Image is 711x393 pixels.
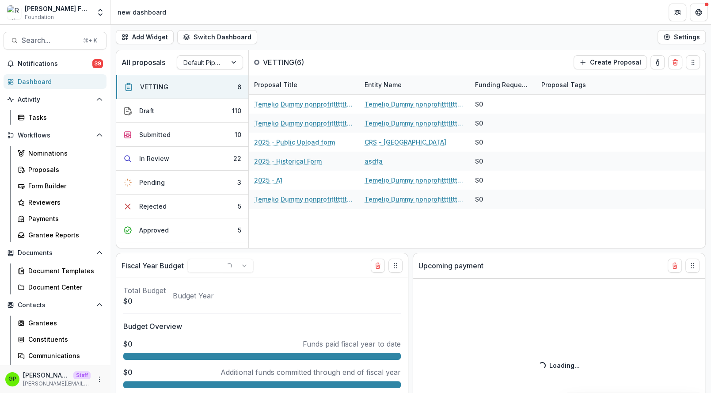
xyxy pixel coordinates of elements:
[114,6,170,19] nav: breadcrumb
[4,298,106,312] button: Open Contacts
[254,176,282,185] a: 2025 - A1
[139,106,154,115] div: Draft
[18,249,92,257] span: Documents
[475,137,483,147] div: $0
[4,32,106,50] button: Search...
[14,195,106,210] a: Reviewers
[574,55,647,69] button: Create Proposal
[536,75,646,94] div: Proposal Tags
[365,118,464,128] a: Temelio Dummy nonprofittttttttt a4 sda16s5d
[254,137,335,147] a: 2025 - Public Upload form
[14,332,106,347] a: Constituents
[4,92,106,107] button: Open Activity
[140,82,168,92] div: VETTING
[658,30,706,44] button: Settings
[18,77,99,86] div: Dashboard
[14,179,106,193] a: Form Builder
[690,4,707,21] button: Get Help
[388,259,403,273] button: Drag
[365,156,383,166] a: asdfa
[237,82,241,92] div: 6
[470,75,536,94] div: Funding Requested
[28,351,99,360] div: Communications
[365,195,464,204] a: Temelio Dummy nonprofittttttttt a4 sda16s5d
[116,195,248,218] button: Rejected5
[254,99,354,109] a: Temelio Dummy nonprofittttttttt a4 sda16s5d - 2025 - A1
[7,5,21,19] img: Ruthwick Foundation
[94,4,106,21] button: Open entity switcher
[116,171,248,195] button: Pending3
[418,260,483,271] p: Upcoming payment
[249,75,359,94] div: Proposal Title
[18,132,92,139] span: Workflows
[116,75,248,99] button: VETTING6
[232,106,241,115] div: 110
[173,290,214,301] p: Budget Year
[14,263,106,278] a: Document Templates
[25,13,54,21] span: Foundation
[359,75,470,94] div: Entity Name
[470,80,536,89] div: Funding Requested
[238,225,241,235] div: 5
[475,118,483,128] div: $0
[371,259,385,273] button: Delete card
[238,202,241,211] div: 5
[28,113,99,122] div: Tasks
[18,301,92,309] span: Contacts
[28,318,99,328] div: Grantees
[254,195,354,204] a: Temelio Dummy nonprofittttttttt a4 sda16s5d - 2025 - A1
[254,156,322,166] a: 2025 - Historical Form
[475,99,483,109] div: $0
[686,55,700,69] button: Drag
[177,30,257,44] button: Switch Dashboard
[14,211,106,226] a: Payments
[23,380,91,388] p: [PERSON_NAME][EMAIL_ADDRESS][DOMAIN_NAME]
[123,285,166,296] p: Total Budget
[116,147,248,171] button: In Review22
[116,123,248,147] button: Submitted10
[14,110,106,125] a: Tasks
[365,99,464,109] a: Temelio Dummy nonprofittttttttt a4 sda16s5d
[14,280,106,294] a: Document Center
[4,246,106,260] button: Open Documents
[475,156,483,166] div: $0
[14,146,106,160] a: Nominations
[123,367,133,378] p: $0
[235,130,241,139] div: 10
[233,154,241,163] div: 22
[249,80,303,89] div: Proposal Title
[94,374,105,385] button: More
[81,36,99,46] div: ⌘ + K
[123,321,401,332] p: Budget Overview
[73,371,91,379] p: Staff
[139,154,169,163] div: In Review
[14,228,106,242] a: Grantee Reports
[18,60,92,68] span: Notifications
[28,165,99,174] div: Proposals
[28,149,99,158] div: Nominations
[4,57,106,71] button: Notifications39
[123,296,166,306] p: $0
[92,59,103,68] span: 39
[28,198,99,207] div: Reviewers
[118,8,166,17] div: new dashboard
[14,348,106,363] a: Communications
[139,130,171,139] div: Submitted
[8,376,16,382] div: Griffin perry
[28,335,99,344] div: Constituents
[122,260,184,271] p: Fiscal Year Budget
[668,55,682,69] button: Delete card
[18,96,92,103] span: Activity
[4,74,106,89] a: Dashboard
[475,176,483,185] div: $0
[123,339,133,349] p: $0
[365,137,446,147] a: CRS - [GEOGRAPHIC_DATA]
[28,266,99,275] div: Document Templates
[116,218,248,242] button: Approved5
[28,181,99,191] div: Form Builder
[263,57,329,68] p: VETTING ( 6 )
[365,176,464,185] a: Temelio Dummy nonprofittttttttt a4 sda16s5d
